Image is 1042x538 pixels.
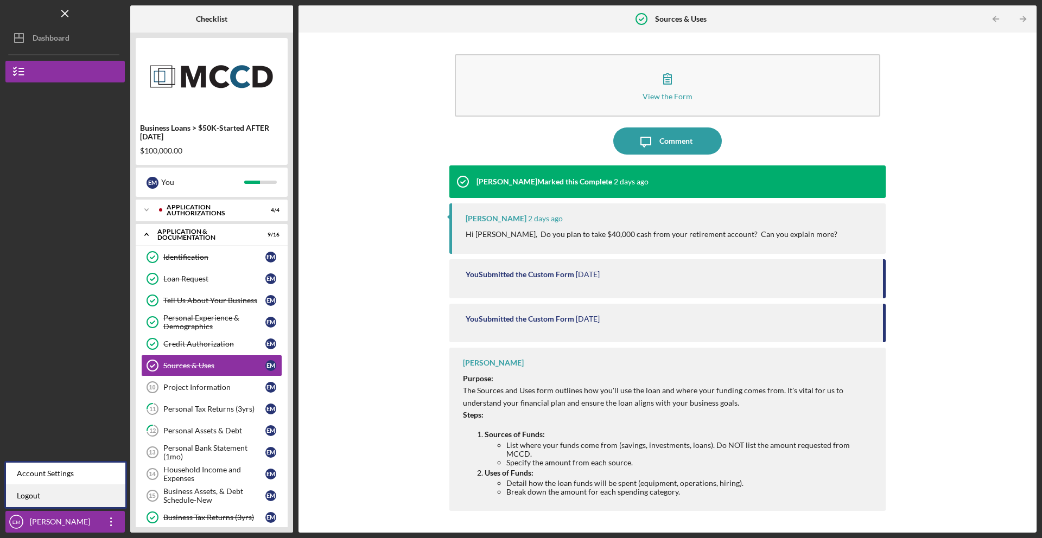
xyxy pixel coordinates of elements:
[196,15,227,23] b: Checklist
[141,333,282,355] a: Credit AuthorizationEM
[260,207,279,214] div: 4 / 4
[466,214,526,223] div: [PERSON_NAME]
[141,355,282,376] a: Sources & UsesEM
[163,465,265,483] div: Household Income and Expenses
[149,492,155,499] tspan: 15
[528,214,563,223] time: 2025-10-08 20:36
[265,360,276,371] div: E M
[265,338,276,349] div: E M
[167,204,252,216] div: Application Authorizations
[659,127,692,155] div: Comment
[163,383,265,392] div: Project Information
[12,519,20,525] text: EM
[149,406,156,413] tspan: 11
[149,471,156,477] tspan: 14
[506,458,875,467] li: Specify the amount from each source.
[265,252,276,262] div: E M
[141,485,282,507] a: 15Business Assets, & Debt Schedule-NewEM
[643,92,692,100] div: View the Form
[149,427,156,434] tspan: 12
[163,444,265,461] div: Personal Bank Statement (1mo)
[149,449,155,456] tspan: 13
[141,311,282,333] a: Personal Experience & DemographicsEM
[163,313,265,331] div: Personal Experience & Demographics
[466,315,574,323] div: You Submitted the Custom Form
[163,361,265,370] div: Sources & Uses
[466,270,574,279] div: You Submitted the Custom Form
[141,463,282,485] a: 14Household Income and ExpensesEM
[485,468,533,477] strong: Uses of Funds:
[265,469,276,479] div: E M
[163,253,265,261] div: Identification
[463,385,875,409] p: The Sources and Uses form outlines how you'll use the loan and where your funding comes from. It'...
[141,441,282,463] a: 13Personal Bank Statement (1mo)EM
[141,376,282,398] a: 10Project InformationEM
[141,268,282,290] a: Loan RequestEM
[463,374,493,383] strong: Purpose:
[141,507,282,528] a: Business Tax Returns (3yrs)EM
[506,479,875,488] li: Detail how the loan funds will be spent (equipment, operations, hiring).
[476,177,612,186] div: [PERSON_NAME] Marked this Complete
[141,398,282,420] a: 11Personal Tax Returns (3yrs)EM
[265,273,276,284] div: E M
[163,487,265,504] div: Business Assets, & Debt Schedule-New
[140,146,283,155] div: $100,000.00
[485,430,545,439] strong: Sources of Funds:
[506,441,875,458] li: List where your funds come from (savings, investments, loans). Do NOT list the amount requested f...
[576,315,600,323] time: 2025-10-06 20:59
[140,124,283,141] div: Business Loans > $50K-Started AFTER [DATE]
[163,340,265,348] div: Credit Authorization
[157,228,252,241] div: Application & Documentation
[506,488,875,496] li: Break down the amount for each spending category.
[265,317,276,328] div: E M
[5,27,125,49] button: Dashboard
[614,177,649,186] time: 2025-10-08 20:36
[5,511,125,533] button: EM[PERSON_NAME]
[141,420,282,441] a: 12Personal Assets & DebtEM
[655,15,707,23] b: Sources & Uses
[149,384,155,390] tspan: 10
[141,246,282,268] a: IdentificationEM
[163,405,265,413] div: Personal Tax Returns (3yrs)
[163,274,265,283] div: Loan Request
[463,410,484,419] strong: Steps:
[136,43,288,108] img: Product logo
[141,290,282,311] a: Tell Us About Your BusinessEM
[163,426,265,435] div: Personal Assets & Debt
[455,54,880,117] button: View the Form
[613,127,722,155] button: Comment
[265,447,276,458] div: E M
[265,295,276,306] div: E M
[6,485,125,507] a: Logout
[265,512,276,523] div: E M
[147,177,158,189] div: E M
[265,403,276,414] div: E M
[163,513,265,522] div: Business Tax Returns (3yrs)
[265,382,276,393] div: E M
[27,511,98,535] div: [PERSON_NAME]
[265,490,276,501] div: E M
[576,270,600,279] time: 2025-10-06 21:04
[463,358,524,367] div: [PERSON_NAME]
[33,27,69,52] div: Dashboard
[6,463,125,485] div: Account Settings
[265,425,276,436] div: E M
[466,228,837,240] p: Hi [PERSON_NAME], Do you plan to take $40,000 cash from your retirement account? Can you explain ...
[161,173,244,191] div: You
[260,232,279,238] div: 9 / 16
[163,296,265,305] div: Tell Us About Your Business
